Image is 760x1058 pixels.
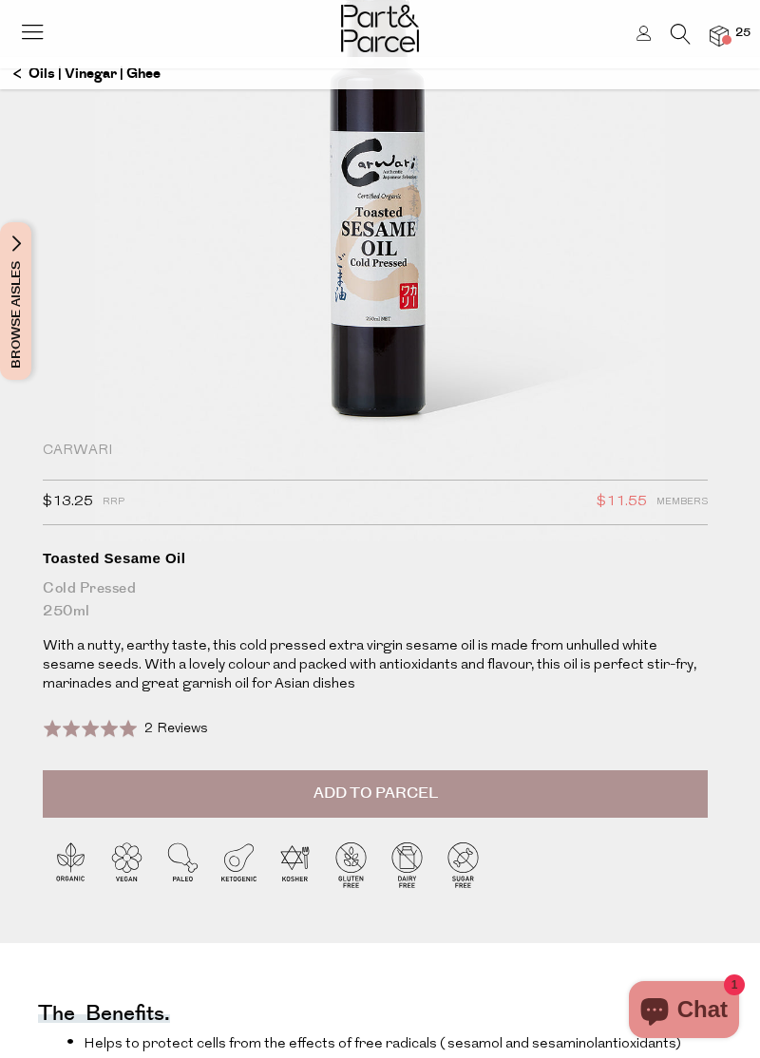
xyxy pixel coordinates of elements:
[155,837,211,893] img: P_P-ICONS-Live_Bec_V11_Paleo.svg
[13,58,161,90] a: Oils | Vinegar | Ghee
[144,722,208,736] span: 2 Reviews
[103,490,124,515] span: RRP
[43,770,708,818] button: Add to Parcel
[43,837,99,893] img: P_P-ICONS-Live_Bec_V11_Organic.svg
[43,637,708,694] p: With a nutty, earthy taste, this cold pressed extra virgin sesame oil is made from unhulled white...
[43,490,93,515] span: $13.25
[597,490,647,515] span: $11.55
[710,26,729,46] a: 25
[435,837,491,893] img: P_P-ICONS-Live_Bec_V11_Sugar_Free.svg
[267,837,323,893] img: P_P-ICONS-Live_Bec_V11_Kosher.svg
[6,222,27,380] span: Browse Aisles
[99,837,155,893] img: P_P-ICONS-Live_Bec_V11_Vegan.svg
[323,837,379,893] img: P_P-ICONS-Live_Bec_V11_Gluten_Free.svg
[211,837,267,893] img: P_P-ICONS-Live_Bec_V11_Ketogenic.svg
[43,577,708,623] div: Cold Pressed 250ml
[731,25,755,42] span: 25
[43,549,708,568] div: Toasted Sesame Oil
[43,442,708,461] div: Carwari
[447,1037,598,1051] span: sesamol and sesaminol
[38,1010,170,1023] h4: The benefits.
[379,837,435,893] img: P_P-ICONS-Live_Bec_V11_Dairy_Free.svg
[623,981,745,1043] inbox-online-store-chat: Shopify online store chat
[341,5,419,52] img: Part&Parcel
[313,783,438,804] span: Add to Parcel
[656,490,708,515] span: Members
[84,1037,681,1051] span: Helps to protect cells from the effects of free radicals ( antioxidants)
